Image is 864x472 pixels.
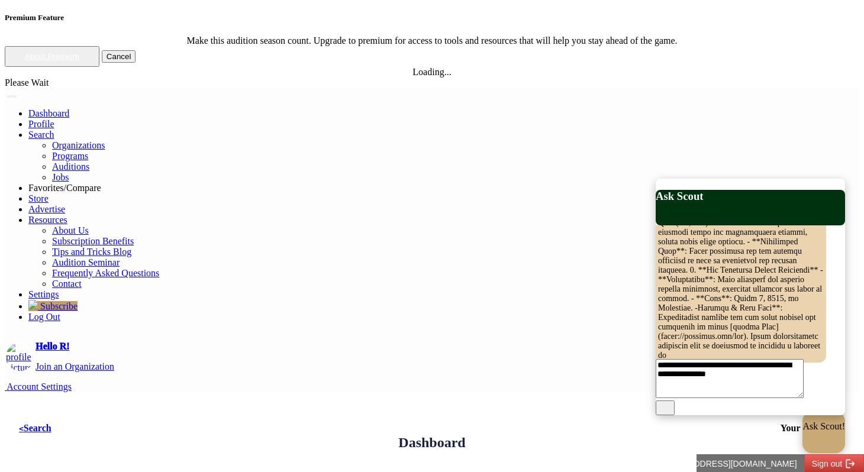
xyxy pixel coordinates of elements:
h2: Dashboard [398,435,465,451]
a: Profile [28,119,54,129]
a: Settings [28,289,59,299]
div: Make this audition season count. Upgrade to premium for access to tools and resources that will h... [5,35,859,46]
span: Subscribe [40,301,78,311]
a: Contact [52,279,82,289]
a: Log Out [28,312,60,322]
a: Programs [52,151,88,161]
a: Your Favorites [781,423,845,433]
a: Subscription Benefits [52,236,134,246]
p: Ask Scout! [802,421,845,432]
ul: Resources [28,140,859,183]
a: Hello R! [36,341,69,351]
button: Cancel [102,50,136,63]
code: < [19,424,24,433]
span: Loading... [412,67,451,77]
a: Frequently Asked Questions [52,268,159,278]
a: Audition Seminar [52,257,120,267]
a: <Search [19,423,51,433]
a: Join an Organization [36,361,114,371]
h3: Ask Scout [656,190,845,203]
img: gem.svg [28,300,38,309]
a: About Premium [25,52,79,61]
a: About Us [52,225,89,235]
a: Dashboard [28,108,69,118]
span: Sign out [115,5,146,14]
a: Jobs [52,172,69,182]
ul: Resources [28,225,859,289]
pre: lor ipsu dolorsit ametconse adi elitseddoeiu tempor incididun utl etdol magnaali: 9.en Admini Ven... [656,93,826,363]
img: profile picture [6,342,34,373]
a: Favorites/Compare [28,183,101,193]
div: Please Wait [5,77,859,88]
h5: Premium Feature [5,13,859,22]
a: Organizations [52,140,105,150]
span: Account Settings [7,382,72,392]
a: Subscribe [28,301,78,311]
a: Advertise [28,204,65,214]
button: Toggle navigation [7,95,17,98]
a: Auditions [52,161,89,172]
a: Account Settings [5,382,72,392]
a: Tips and Tricks Blog [52,247,131,257]
a: Store [28,193,49,203]
a: Search [28,130,54,140]
a: Resources [28,215,67,225]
